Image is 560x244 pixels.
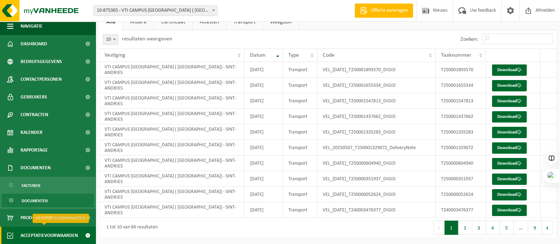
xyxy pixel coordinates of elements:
[283,78,317,93] td: Transport
[317,109,436,124] td: VEL_[DATE]_T250001437662_DIGID
[441,52,471,58] span: Taaknummer
[123,14,154,30] a: Andere
[21,159,51,177] span: Documenten
[283,140,317,155] td: Transport
[283,187,317,202] td: Transport
[21,141,48,159] span: Rapportage
[492,127,527,138] a: Download
[21,209,53,227] span: Product Shop
[355,4,413,18] a: Offerte aanvragen
[436,62,486,78] td: T250001893570
[244,155,283,171] td: [DATE]
[436,140,486,155] td: T250001329072
[244,140,283,155] td: [DATE]
[21,17,43,35] span: Navigatie
[500,221,514,235] button: 5
[2,194,94,207] a: Documenten
[99,93,244,109] td: VTI CAMPUS [GEOGRAPHIC_DATA] ( [GEOGRAPHIC_DATA]) - SINT-ANDRIES
[99,14,123,30] a: Alle
[436,202,486,218] td: T240003476377
[21,106,48,124] span: Contracten
[492,189,527,200] a: Download
[244,62,283,78] td: [DATE]
[99,78,244,93] td: VTI CAMPUS [GEOGRAPHIC_DATA] ( [GEOGRAPHIC_DATA]) - SINT-ANDRIES
[103,34,118,45] span: 10
[542,221,553,235] button: Next
[492,64,527,76] a: Download
[103,35,118,45] span: 10
[99,202,244,218] td: VTI CAMPUS [GEOGRAPHIC_DATA] ( [GEOGRAPHIC_DATA]) - SINT-ANDRIES
[263,14,299,30] a: Weegbon
[244,124,283,140] td: [DATE]
[283,155,317,171] td: Transport
[244,78,283,93] td: [DATE]
[492,111,527,123] a: Download
[283,171,317,187] td: Transport
[492,142,527,154] a: Download
[458,221,472,235] button: 2
[21,124,43,141] span: Kalender
[436,171,486,187] td: T250000351937
[103,221,158,234] div: 1 tot 10 van 84 resultaten
[436,109,486,124] td: T250001437662
[2,178,94,192] a: Facturen
[323,52,334,58] span: Code
[244,109,283,124] td: [DATE]
[21,53,62,70] span: Bedrijfsgegevens
[21,70,62,88] span: Contactpersonen
[492,80,527,91] a: Download
[317,202,436,218] td: VEL_[DATE]_T240003476377_DIGID
[436,124,486,140] td: T250001335283
[99,171,244,187] td: VTI CAMPUS [GEOGRAPHIC_DATA] ( [GEOGRAPHIC_DATA]) - SINT-ANDRIES
[283,109,317,124] td: Transport
[436,187,486,202] td: T250000052624
[99,140,244,155] td: VTI CAMPUS [GEOGRAPHIC_DATA] ( [GEOGRAPHIC_DATA]) - SINT-ANDRIES
[99,187,244,202] td: VTI CAMPUS [GEOGRAPHIC_DATA] ( [GEOGRAPHIC_DATA]) - SINT-ANDRIES
[94,6,217,16] span: 10-875365 - VTI CAMPUS ZANDSTRAAT ( PAUWSTRAAT) - SINT-ANDRIES
[514,221,528,235] span: …
[99,62,244,78] td: VTI CAMPUS [GEOGRAPHIC_DATA] ( [GEOGRAPHIC_DATA]) - SINT-ANDRIES
[492,205,527,216] a: Download
[122,36,172,42] label: resultaten weergeven
[317,93,436,109] td: VEL_[DATE]_T250001547813_DIGID
[250,52,265,58] span: Datum
[244,202,283,218] td: [DATE]
[99,155,244,171] td: VTI CAMPUS [GEOGRAPHIC_DATA] ( [GEOGRAPHIC_DATA]) - SINT-ANDRIES
[288,52,299,58] span: Type
[22,179,40,192] span: Facturen
[244,187,283,202] td: [DATE]
[21,35,47,53] span: Dashboard
[317,124,436,140] td: VEL_[DATE]_T250001335283_DIGID
[492,174,527,185] a: Download
[369,7,409,14] span: Offerte aanvragen
[433,221,445,235] button: Previous
[94,5,217,16] span: 10-875365 - VTI CAMPUS ZANDSTRAAT ( PAUWSTRAAT) - SINT-ANDRIES
[22,194,48,208] span: Documenten
[154,14,192,30] a: Certificaat
[99,109,244,124] td: VTI CAMPUS [GEOGRAPHIC_DATA] ( [GEOGRAPHIC_DATA]) - SINT-ANDRIES
[317,78,436,93] td: VEL_[DATE]_T250001655334_DIGID
[283,62,317,78] td: Transport
[283,93,317,109] td: Transport
[104,52,125,58] span: Vestiging
[99,124,244,140] td: VTI CAMPUS [GEOGRAPHIC_DATA] ( [GEOGRAPHIC_DATA]) - SINT-ANDRIES
[436,93,486,109] td: T250001547813
[492,158,527,169] a: Download
[283,124,317,140] td: Transport
[244,93,283,109] td: [DATE]
[317,171,436,187] td: VEL_[DATE]_T250000351937_DIGID
[492,96,527,107] a: Download
[244,171,283,187] td: [DATE]
[460,36,478,42] label: Zoeken:
[317,187,436,202] td: VEL_[DATE]_T250000052624_DIGID
[445,221,458,235] button: 1
[486,221,500,235] button: 4
[317,62,436,78] td: VEL_[DATE]_T250001893570_DIGID
[436,155,486,171] td: T250000604940
[472,221,486,235] button: 3
[317,140,436,155] td: VEL_20250507_T250001329072_DeliveryNote
[283,202,317,218] td: Transport
[528,221,542,235] button: 9
[226,14,262,30] a: Transport
[436,78,486,93] td: T250001655334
